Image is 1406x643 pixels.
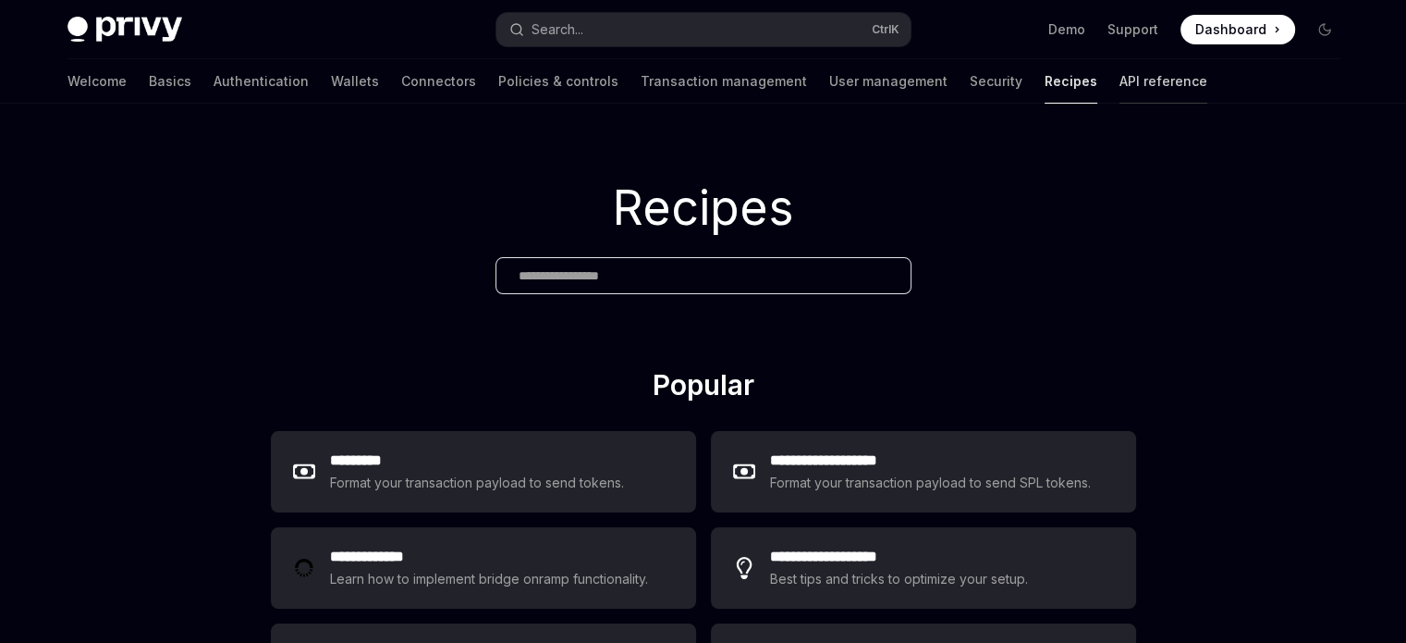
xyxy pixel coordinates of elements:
[970,59,1022,104] a: Security
[271,431,696,513] a: **** ****Format your transaction payload to send tokens.
[331,59,379,104] a: Wallets
[641,59,807,104] a: Transaction management
[214,59,309,104] a: Authentication
[1195,20,1266,39] span: Dashboard
[67,17,182,43] img: dark logo
[1310,15,1339,44] button: Toggle dark mode
[330,472,625,494] div: Format your transaction payload to send tokens.
[401,59,476,104] a: Connectors
[532,19,583,41] div: Search...
[271,368,1136,409] h2: Popular
[67,59,127,104] a: Welcome
[1045,59,1097,104] a: Recipes
[149,59,191,104] a: Basics
[1048,20,1085,39] a: Demo
[1119,59,1207,104] a: API reference
[1107,20,1158,39] a: Support
[770,472,1093,494] div: Format your transaction payload to send SPL tokens.
[330,568,654,590] div: Learn how to implement bridge onramp functionality.
[271,527,696,609] a: **** **** ***Learn how to implement bridge onramp functionality.
[829,59,948,104] a: User management
[1180,15,1295,44] a: Dashboard
[498,59,618,104] a: Policies & controls
[770,568,1031,590] div: Best tips and tricks to optimize your setup.
[872,22,899,37] span: Ctrl K
[496,13,911,46] button: Open search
